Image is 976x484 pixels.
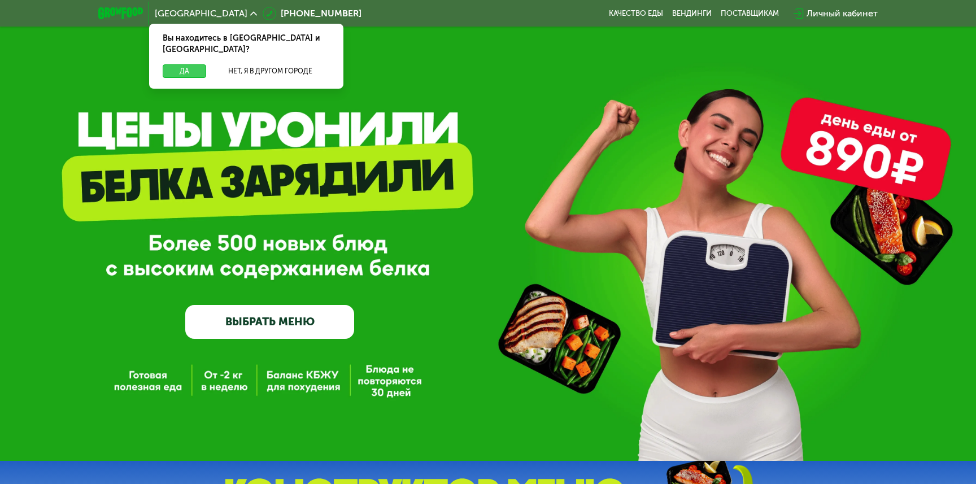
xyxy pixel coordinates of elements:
[609,9,663,18] a: Качество еды
[721,9,779,18] div: поставщикам
[263,7,361,20] a: [PHONE_NUMBER]
[149,24,343,64] div: Вы находитесь в [GEOGRAPHIC_DATA] и [GEOGRAPHIC_DATA]?
[672,9,712,18] a: Вендинги
[807,7,878,20] div: Личный кабинет
[163,64,206,78] button: Да
[211,64,330,78] button: Нет, я в другом городе
[185,305,354,339] a: ВЫБРАТЬ МЕНЮ
[155,9,247,18] span: [GEOGRAPHIC_DATA]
